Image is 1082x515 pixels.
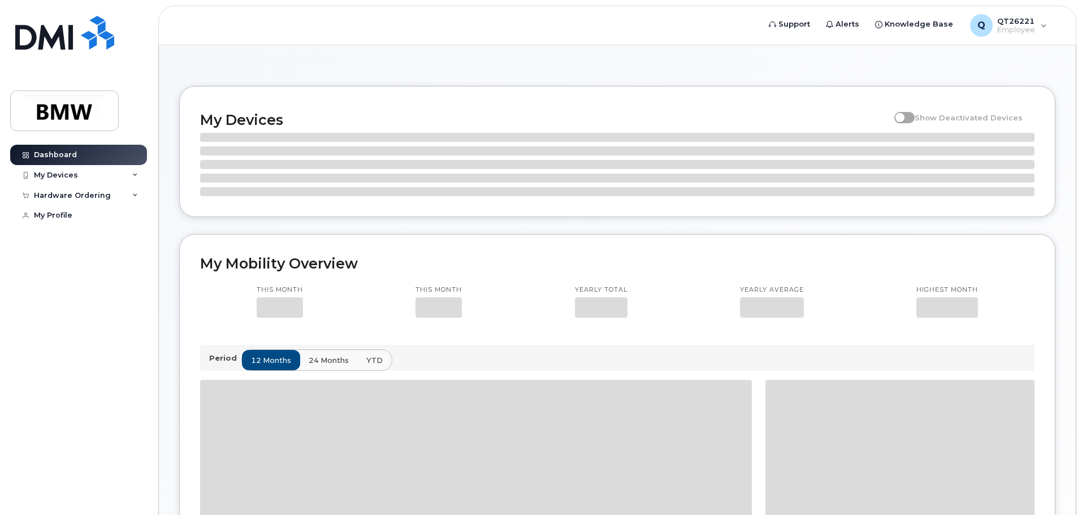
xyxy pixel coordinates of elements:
p: Highest month [916,285,978,295]
p: Yearly average [740,285,804,295]
h2: My Devices [200,111,889,128]
input: Show Deactivated Devices [894,107,903,116]
p: Period [209,353,241,363]
p: This month [416,285,462,295]
span: YTD [366,355,383,366]
p: This month [257,285,303,295]
h2: My Mobility Overview [200,255,1035,272]
span: 24 months [309,355,349,366]
p: Yearly total [575,285,627,295]
span: Show Deactivated Devices [915,113,1023,122]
